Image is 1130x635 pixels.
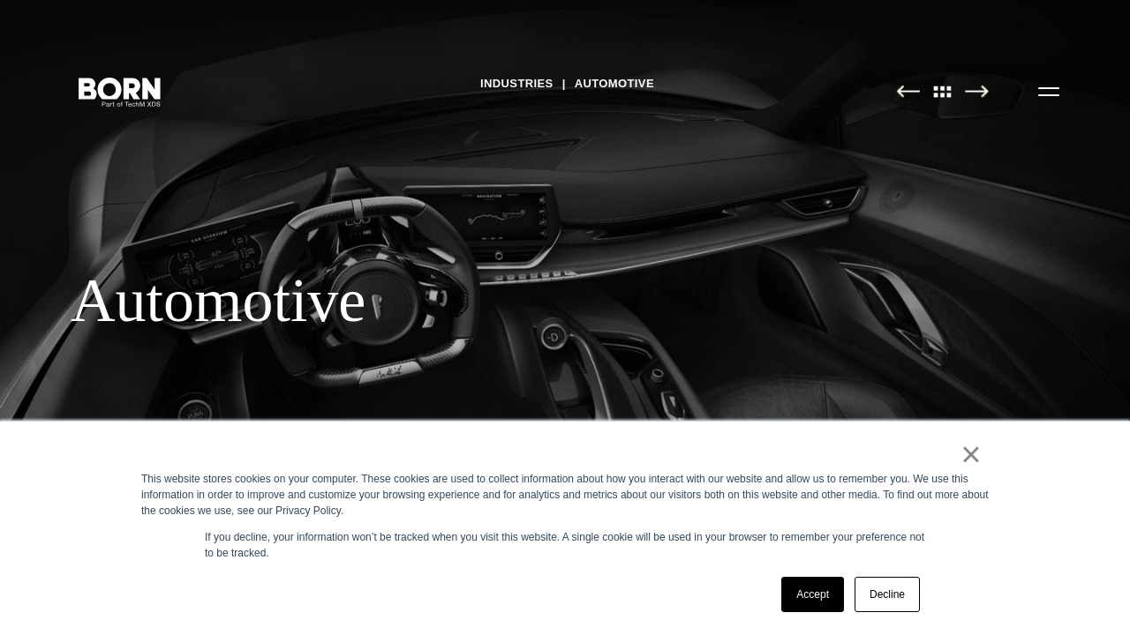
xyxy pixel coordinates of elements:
[855,577,920,612] a: Decline
[965,85,989,98] img: Next Page
[924,85,961,98] img: All Pages
[71,265,1059,337] div: Automotive
[480,71,554,97] a: Industries
[205,529,925,561] p: If you decline, your information won’t be tracked when you visit this website. A single cookie wi...
[781,577,844,612] a: Accept
[141,471,989,519] div: This website stores cookies on your computer. These cookies are used to collect information about...
[896,85,920,98] img: Previous Page
[575,71,654,97] a: Automotive
[960,446,982,462] a: ×
[1028,72,1070,109] button: Open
